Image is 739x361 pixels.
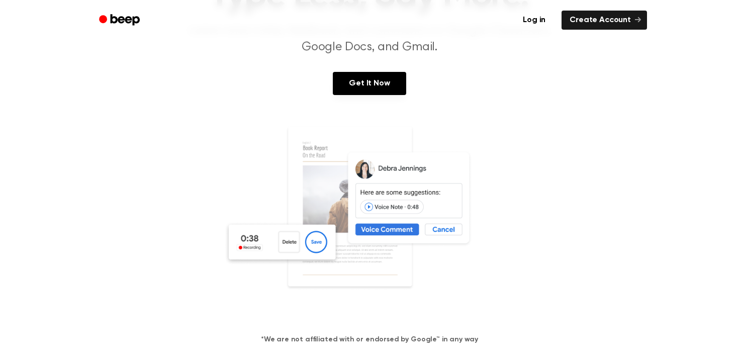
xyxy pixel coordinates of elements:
h4: *We are not affiliated with or endorsed by Google™ in any way [12,334,727,345]
a: Get It Now [333,72,406,95]
img: Voice Comments on Docs and Recording Widget [224,125,515,318]
a: Create Account [562,11,647,30]
a: Beep [92,11,149,30]
a: Log in [513,9,556,32]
